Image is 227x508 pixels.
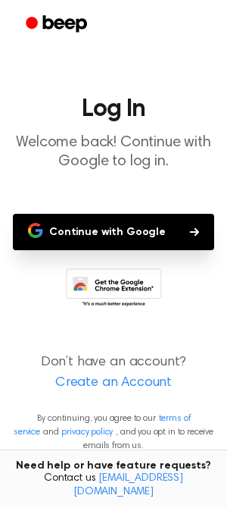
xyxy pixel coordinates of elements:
[15,373,212,394] a: Create an Account
[73,473,183,497] a: [EMAIL_ADDRESS][DOMAIN_NAME]
[15,10,101,39] a: Beep
[12,133,215,171] p: Welcome back! Continue with Google to log in.
[13,214,214,250] button: Continue with Google
[12,353,215,394] p: Don’t have an account?
[12,97,215,121] h1: Log In
[12,412,215,453] p: By continuing, you agree to our and , and you opt in to receive emails from us.
[9,472,218,499] span: Contact us
[61,428,113,437] a: privacy policy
